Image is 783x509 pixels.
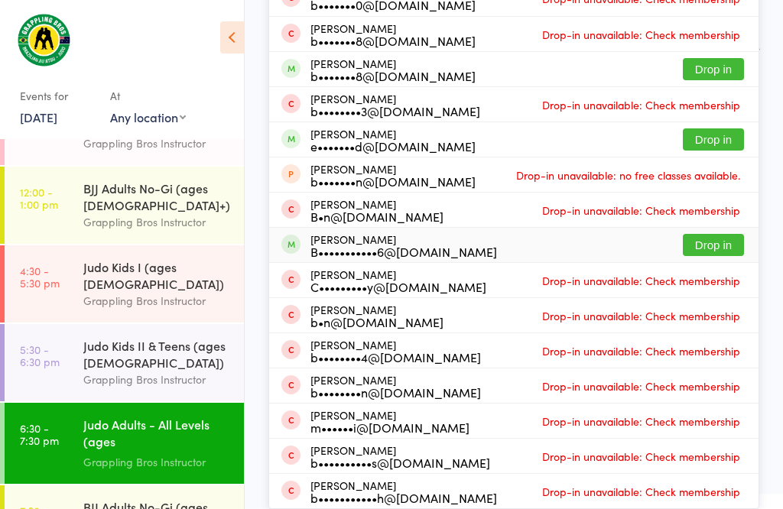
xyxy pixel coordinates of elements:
[538,199,744,222] span: Drop-in unavailable: Check membership
[310,175,476,187] div: b•••••••n@[DOMAIN_NAME]
[83,213,231,231] div: Grappling Bros Instructor
[310,444,490,468] div: [PERSON_NAME]
[310,409,469,433] div: [PERSON_NAME]
[5,245,244,323] a: 4:30 -5:30 pmJudo Kids I (ages [DEMOGRAPHIC_DATA])Grappling Bros Instructor
[83,180,231,213] div: BJJ Adults No-Gi (ages [DEMOGRAPHIC_DATA]+)
[20,264,60,289] time: 4:30 - 5:30 pm
[310,198,443,222] div: [PERSON_NAME]
[310,351,481,363] div: b••••••••4@[DOMAIN_NAME]
[310,479,497,504] div: [PERSON_NAME]
[683,128,744,151] button: Drop in
[310,421,469,433] div: m••••••i@[DOMAIN_NAME]
[310,303,443,328] div: [PERSON_NAME]
[310,245,497,258] div: B•••••••••••6@[DOMAIN_NAME]
[20,83,95,109] div: Events for
[310,456,490,468] div: b••••••••••s@[DOMAIN_NAME]
[310,140,476,152] div: e•••••••d@[DOMAIN_NAME]
[538,93,744,116] span: Drop-in unavailable: Check membership
[83,453,231,471] div: Grappling Bros Instructor
[310,280,486,293] div: C•••••••••y@[DOMAIN_NAME]
[538,374,744,397] span: Drop-in unavailable: Check membership
[83,292,231,310] div: Grappling Bros Instructor
[310,22,476,47] div: [PERSON_NAME]
[310,57,476,82] div: [PERSON_NAME]
[538,269,744,292] span: Drop-in unavailable: Check membership
[683,58,744,80] button: Drop in
[310,128,476,152] div: [PERSON_NAME]
[512,164,744,186] span: Drop-in unavailable: no free classes available.
[110,83,186,109] div: At
[310,70,476,82] div: b•••••••8@[DOMAIN_NAME]
[310,92,480,117] div: [PERSON_NAME]
[5,403,244,484] a: 6:30 -7:30 pmJudo Adults - All Levels (ages [DEMOGRAPHIC_DATA]+)Grappling Bros Instructor
[683,234,744,256] button: Drop in
[20,422,59,446] time: 6:30 - 7:30 pm
[310,374,481,398] div: [PERSON_NAME]
[538,480,744,503] span: Drop-in unavailable: Check membership
[5,324,244,401] a: 5:30 -6:30 pmJudo Kids II & Teens (ages [DEMOGRAPHIC_DATA])Grappling Bros Instructor
[20,109,57,125] a: [DATE]
[20,343,60,368] time: 5:30 - 6:30 pm
[110,109,186,125] div: Any location
[83,371,231,388] div: Grappling Bros Instructor
[538,410,744,433] span: Drop-in unavailable: Check membership
[83,258,231,292] div: Judo Kids I (ages [DEMOGRAPHIC_DATA])
[310,105,480,117] div: b••••••••3@[DOMAIN_NAME]
[20,186,58,210] time: 12:00 - 1:00 pm
[15,11,73,68] img: Grappling Bros Wollongong
[310,233,497,258] div: [PERSON_NAME]
[310,34,476,47] div: b•••••••8@[DOMAIN_NAME]
[83,337,231,371] div: Judo Kids II & Teens (ages [DEMOGRAPHIC_DATA])
[310,386,481,398] div: b••••••••n@[DOMAIN_NAME]
[538,339,744,362] span: Drop-in unavailable: Check membership
[310,316,443,328] div: b•n@[DOMAIN_NAME]
[310,268,486,293] div: [PERSON_NAME]
[538,23,744,46] span: Drop-in unavailable: Check membership
[538,304,744,327] span: Drop-in unavailable: Check membership
[538,445,744,468] span: Drop-in unavailable: Check membership
[310,210,443,222] div: B•n@[DOMAIN_NAME]
[310,163,476,187] div: [PERSON_NAME]
[310,339,481,363] div: [PERSON_NAME]
[5,167,244,244] a: 12:00 -1:00 pmBJJ Adults No-Gi (ages [DEMOGRAPHIC_DATA]+)Grappling Bros Instructor
[83,416,231,453] div: Judo Adults - All Levels (ages [DEMOGRAPHIC_DATA]+)
[310,491,497,504] div: b•••••••••••h@[DOMAIN_NAME]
